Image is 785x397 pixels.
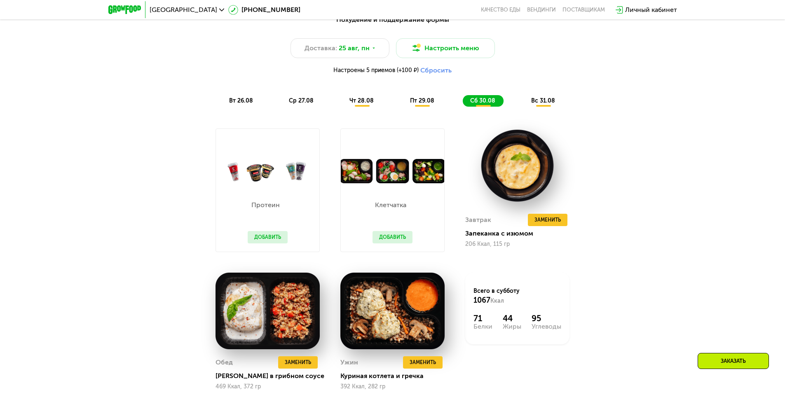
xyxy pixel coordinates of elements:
a: Качество еды [481,7,520,13]
a: [PHONE_NUMBER] [228,5,300,15]
button: Заменить [278,356,318,369]
span: Ккал [490,297,504,304]
button: Добавить [373,231,412,243]
div: Обед [216,356,233,369]
span: 25 авг, пн [339,43,370,53]
button: Заменить [528,214,567,226]
p: Протеин [248,202,284,208]
div: поставщикам [562,7,605,13]
div: [PERSON_NAME] в грибном соусе [216,372,326,380]
div: Белки [473,323,492,330]
div: 95 [532,313,561,323]
a: Вендинги [527,7,556,13]
button: Заменить [403,356,443,369]
div: 44 [503,313,521,323]
span: Заменить [410,358,436,367]
div: Похудение и поддержание формы [149,15,637,25]
div: Запеканка с изюмом [465,229,576,238]
div: Куриная котлета и гречка [340,372,451,380]
span: вс 31.08 [531,97,555,104]
div: Жиры [503,323,521,330]
span: вт 26.08 [229,97,253,104]
span: Настроены 5 приемов (+100 ₽) [333,68,419,73]
div: 469 Ккал, 372 гр [216,383,320,390]
span: пт 29.08 [410,97,434,104]
div: 392 Ккал, 282 гр [340,383,445,390]
div: Заказать [698,353,769,369]
span: Заменить [285,358,311,367]
span: чт 28.08 [349,97,374,104]
div: 206 Ккал, 115 гр [465,241,569,248]
button: Добавить [248,231,288,243]
div: Ужин [340,356,358,369]
button: Настроить меню [396,38,495,58]
span: 1067 [473,296,490,305]
span: сб 30.08 [470,97,495,104]
div: Личный кабинет [625,5,677,15]
button: Сбросить [420,66,452,75]
div: Всего в субботу [473,287,561,305]
span: Заменить [534,216,561,224]
p: Клетчатка [373,202,408,208]
span: Доставка: [305,43,337,53]
div: Углеводы [532,323,561,330]
span: ср 27.08 [289,97,314,104]
div: 71 [473,313,492,323]
div: Завтрак [465,214,491,226]
span: [GEOGRAPHIC_DATA] [150,7,217,13]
